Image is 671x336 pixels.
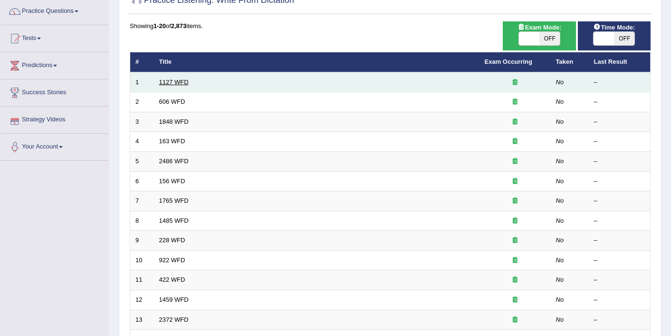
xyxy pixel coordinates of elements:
[556,257,564,264] em: No
[159,276,185,283] a: 422 WFD
[589,22,639,32] span: Time Mode:
[614,32,634,45] span: OFF
[503,21,575,50] div: Show exams occurring in exams
[130,152,154,172] td: 5
[130,191,154,211] td: 7
[130,231,154,251] td: 9
[159,217,189,224] a: 1485 WFD
[159,237,185,244] a: 228 WFD
[556,296,564,303] em: No
[485,256,546,265] div: Exam occurring question
[485,197,546,206] div: Exam occurring question
[485,137,546,146] div: Exam occurring question
[130,132,154,152] td: 4
[159,79,189,86] a: 1127 WFD
[159,138,185,145] a: 163 WFD
[130,290,154,310] td: 12
[485,217,546,226] div: Exam occurring question
[594,98,645,107] div: –
[485,98,546,107] div: Exam occurring question
[594,197,645,206] div: –
[485,118,546,127] div: Exam occurring question
[485,276,546,285] div: Exam occurring question
[594,296,645,305] div: –
[0,52,109,76] a: Predictions
[130,52,154,72] th: #
[159,316,189,323] a: 2372 WFD
[0,25,109,49] a: Tests
[159,296,189,303] a: 1459 WFD
[159,197,189,204] a: 1765 WFD
[556,118,564,125] em: No
[159,98,185,105] a: 606 WFD
[556,138,564,145] em: No
[594,236,645,245] div: –
[130,92,154,112] td: 2
[556,158,564,165] em: No
[130,72,154,92] td: 1
[556,98,564,105] em: No
[594,316,645,325] div: –
[514,22,565,32] span: Exam Mode:
[0,79,109,103] a: Success Stories
[0,134,109,158] a: Your Account
[159,158,189,165] a: 2486 WFD
[556,79,564,86] em: No
[485,157,546,166] div: Exam occurring question
[159,178,185,185] a: 156 WFD
[130,112,154,132] td: 3
[594,276,645,285] div: –
[159,118,189,125] a: 1848 WFD
[130,270,154,290] td: 11
[153,22,166,30] b: 1-20
[556,276,564,283] em: No
[130,21,651,30] div: Showing of items.
[551,52,589,72] th: Taken
[171,22,187,30] b: 2,873
[485,296,546,305] div: Exam occurring question
[594,256,645,265] div: –
[594,157,645,166] div: –
[594,78,645,87] div: –
[556,197,564,204] em: No
[594,137,645,146] div: –
[485,78,546,87] div: Exam occurring question
[130,310,154,330] td: 13
[130,250,154,270] td: 10
[594,217,645,226] div: –
[130,211,154,231] td: 8
[589,52,651,72] th: Last Result
[594,177,645,186] div: –
[485,316,546,325] div: Exam occurring question
[556,237,564,244] em: No
[539,32,560,45] span: OFF
[556,316,564,323] em: No
[556,178,564,185] em: No
[485,177,546,186] div: Exam occurring question
[485,58,532,65] a: Exam Occurring
[556,217,564,224] em: No
[154,52,479,72] th: Title
[159,257,185,264] a: 922 WFD
[0,107,109,130] a: Strategy Videos
[594,118,645,127] div: –
[130,171,154,191] td: 6
[485,236,546,245] div: Exam occurring question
